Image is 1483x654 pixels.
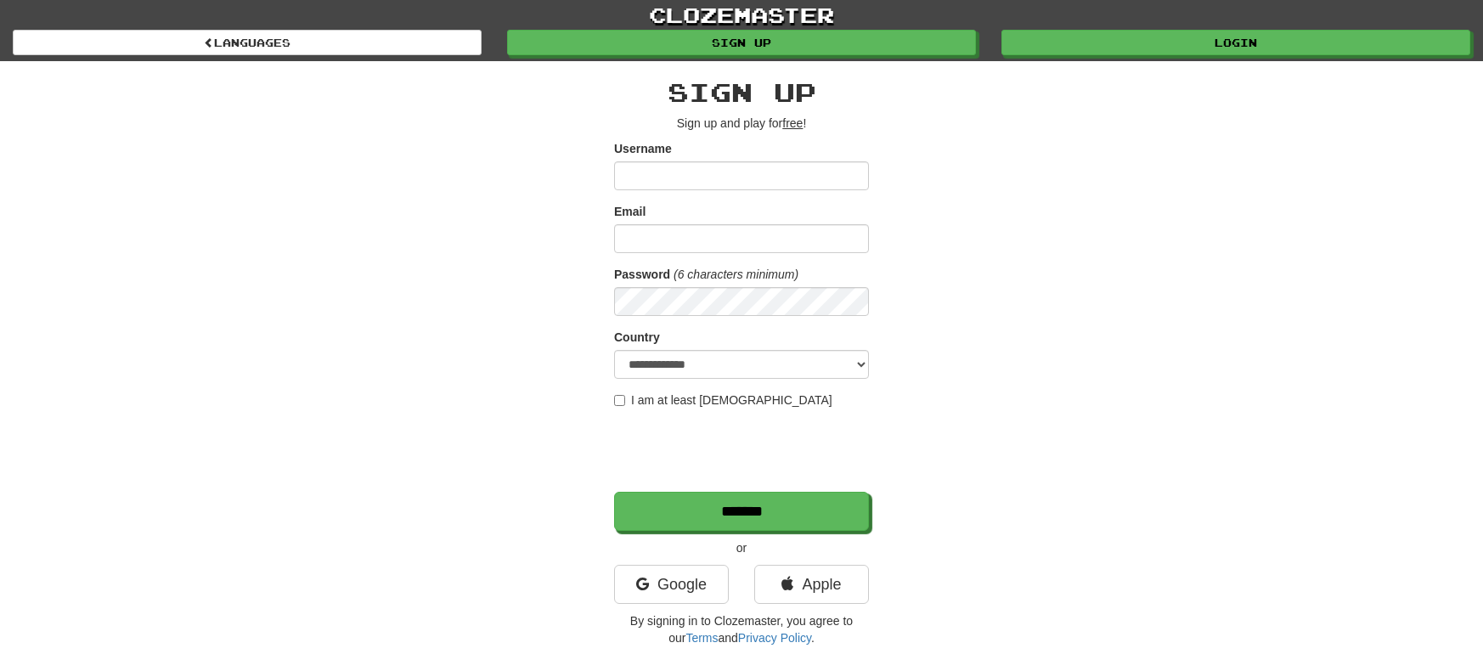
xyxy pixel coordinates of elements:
p: or [614,539,869,556]
a: Privacy Policy [738,631,811,645]
label: Email [614,203,646,220]
a: Sign up [507,30,976,55]
iframe: reCAPTCHA [614,417,872,483]
u: free [782,116,803,130]
a: Languages [13,30,482,55]
h2: Sign up [614,78,869,106]
a: Login [1001,30,1470,55]
a: Terms [685,631,718,645]
a: Google [614,565,729,604]
label: I am at least [DEMOGRAPHIC_DATA] [614,392,832,409]
a: Apple [754,565,869,604]
input: I am at least [DEMOGRAPHIC_DATA] [614,395,625,406]
em: (6 characters minimum) [674,268,798,281]
p: Sign up and play for ! [614,115,869,132]
label: Username [614,140,672,157]
label: Country [614,329,660,346]
label: Password [614,266,670,283]
p: By signing in to Clozemaster, you agree to our and . [614,612,869,646]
